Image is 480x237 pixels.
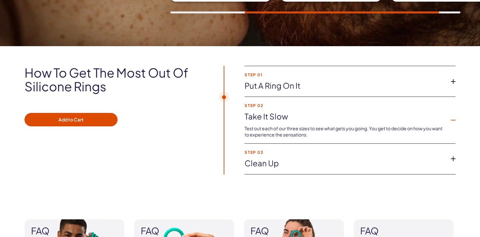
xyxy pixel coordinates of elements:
strong: Step 03 [245,150,445,155]
strong: Step 01 [245,73,445,77]
span: FAQ [250,226,337,236]
span: FAQ [141,226,228,236]
p: Test out each of our three sizes to see what gets you going. You get to decide on how you want to... [245,125,445,138]
strong: Step 02 [245,103,445,108]
span: FAQ [360,226,447,236]
span: FAQ [31,226,118,236]
a: Take it slow [245,111,445,122]
button: Add to Cart [24,113,118,127]
a: Clean up [245,158,445,169]
h2: How to get the most out of silicone rings [24,66,205,93]
a: Put a ring on it [245,80,445,91]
